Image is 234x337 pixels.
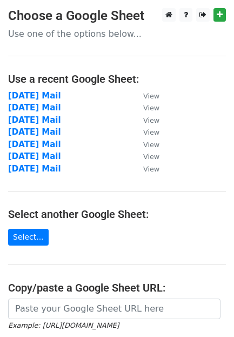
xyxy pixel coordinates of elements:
[8,164,61,174] a: [DATE] Mail
[8,8,226,24] h3: Choose a Google Sheet
[132,127,159,137] a: View
[8,299,220,319] input: Paste your Google Sheet URL here
[8,208,226,221] h4: Select another Google Sheet:
[8,115,61,125] a: [DATE] Mail
[143,104,159,112] small: View
[132,103,159,113] a: View
[132,151,159,161] a: View
[132,115,159,125] a: View
[8,151,61,161] a: [DATE] Mail
[8,72,226,85] h4: Use a recent Google Sheet:
[132,140,159,149] a: View
[8,321,119,329] small: Example: [URL][DOMAIN_NAME]
[143,92,159,100] small: View
[8,91,61,101] a: [DATE] Mail
[8,103,61,113] a: [DATE] Mail
[8,127,61,137] a: [DATE] Mail
[143,141,159,149] small: View
[8,281,226,294] h4: Copy/paste a Google Sheet URL:
[143,165,159,173] small: View
[132,91,159,101] a: View
[8,140,61,149] a: [DATE] Mail
[143,153,159,161] small: View
[132,164,159,174] a: View
[8,28,226,39] p: Use one of the options below...
[143,116,159,124] small: View
[143,128,159,136] small: View
[8,229,49,246] a: Select...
